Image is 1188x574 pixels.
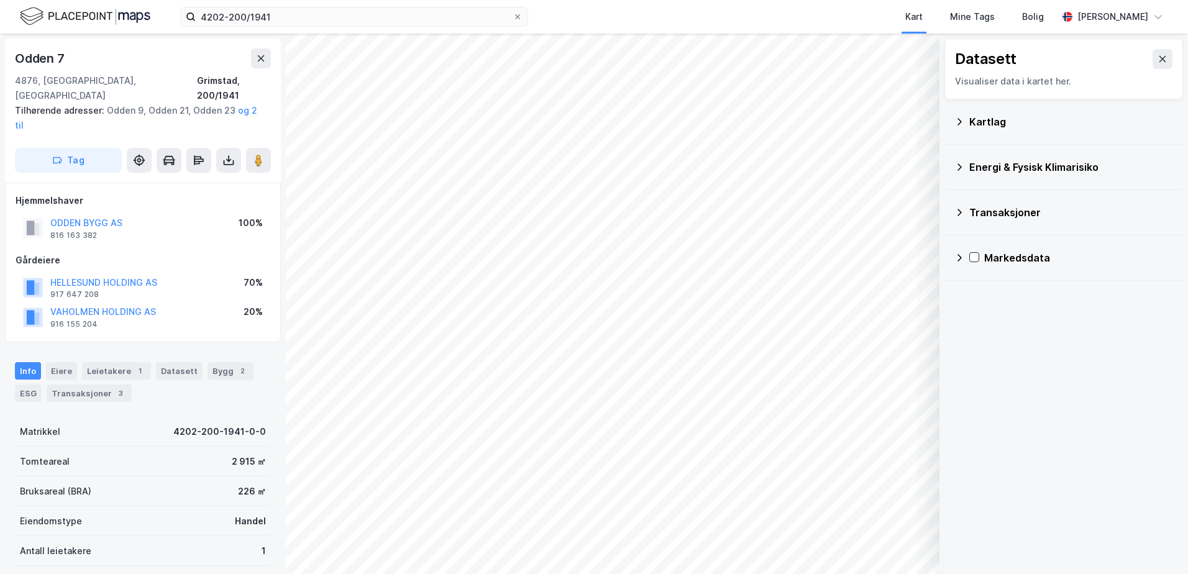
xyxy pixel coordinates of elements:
[46,362,77,380] div: Eiere
[197,73,271,103] div: Grimstad, 200/1941
[16,253,270,268] div: Gårdeiere
[114,387,127,399] div: 3
[20,454,70,469] div: Tomteareal
[15,48,67,68] div: Odden 7
[969,160,1173,175] div: Energi & Fysisk Klimarisiko
[236,365,249,377] div: 2
[984,250,1173,265] div: Markedsdata
[50,230,97,240] div: 816 163 382
[20,544,91,558] div: Antall leietakere
[232,454,266,469] div: 2 915 ㎡
[15,362,41,380] div: Info
[1077,9,1148,24] div: [PERSON_NAME]
[15,105,107,116] span: Tilhørende adresser:
[208,362,254,380] div: Bygg
[239,216,263,230] div: 100%
[156,362,203,380] div: Datasett
[955,49,1017,69] div: Datasett
[50,319,98,329] div: 916 155 204
[82,362,151,380] div: Leietakere
[47,385,132,402] div: Transaksjoner
[905,9,923,24] div: Kart
[50,289,99,299] div: 917 647 208
[244,304,263,319] div: 20%
[235,514,266,529] div: Handel
[20,514,82,529] div: Eiendomstype
[262,544,266,558] div: 1
[15,73,197,103] div: 4876, [GEOGRAPHIC_DATA], [GEOGRAPHIC_DATA]
[16,193,270,208] div: Hjemmelshaver
[955,74,1172,89] div: Visualiser data i kartet her.
[1022,9,1044,24] div: Bolig
[196,7,513,26] input: Søk på adresse, matrikkel, gårdeiere, leietakere eller personer
[969,205,1173,220] div: Transaksjoner
[238,484,266,499] div: 226 ㎡
[15,385,42,402] div: ESG
[15,148,122,173] button: Tag
[950,9,995,24] div: Mine Tags
[173,424,266,439] div: 4202-200-1941-0-0
[15,103,261,133] div: Odden 9, Odden 21, Odden 23
[20,484,91,499] div: Bruksareal (BRA)
[1126,514,1188,574] iframe: Chat Widget
[20,424,60,439] div: Matrikkel
[134,365,146,377] div: 1
[969,114,1173,129] div: Kartlag
[1126,514,1188,574] div: Kontrollprogram for chat
[244,275,263,290] div: 70%
[20,6,150,27] img: logo.f888ab2527a4732fd821a326f86c7f29.svg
